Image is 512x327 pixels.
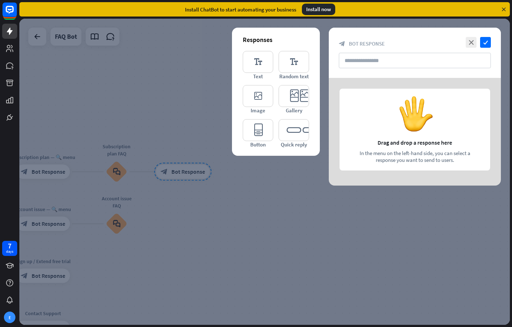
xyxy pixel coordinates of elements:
[466,37,477,48] i: close
[339,41,345,47] i: block_bot_response
[8,243,11,249] div: 7
[6,249,13,254] div: days
[2,241,17,256] a: 7 days
[349,40,385,47] span: Bot Response
[185,6,296,13] div: Install ChatBot to start automating your business
[4,312,15,323] div: E
[302,4,335,15] div: Install now
[480,37,491,48] i: check
[6,3,27,24] button: Open LiveChat chat widget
